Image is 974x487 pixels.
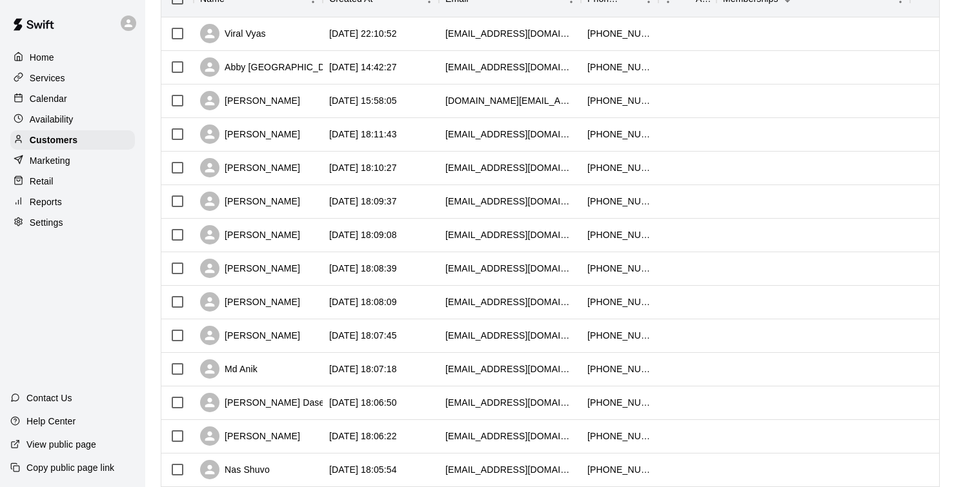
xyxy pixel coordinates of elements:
[26,392,72,404] p: Contact Us
[445,61,574,74] div: abbybatavia@gmail.com
[10,172,135,191] a: Retail
[329,295,397,308] div: 2025-08-08 18:08:09
[329,329,397,342] div: 2025-08-08 18:07:45
[30,195,62,208] p: Reports
[445,363,574,375] div: akabir0101@gmail.com
[200,158,300,177] div: [PERSON_NAME]
[200,24,266,43] div: Viral Vyas
[26,415,76,428] p: Help Center
[329,430,397,442] div: 2025-08-08 18:06:22
[587,228,652,241] div: +17737297378
[30,113,74,126] p: Availability
[587,295,652,308] div: +18137897861
[10,68,135,88] a: Services
[200,359,258,379] div: Md Anik
[587,463,652,476] div: +19846735002
[26,461,114,474] p: Copy public page link
[10,89,135,108] a: Calendar
[30,51,54,64] p: Home
[329,161,397,174] div: 2025-08-08 18:10:27
[30,154,70,167] p: Marketing
[30,134,77,146] p: Customers
[445,27,574,40] div: viralvyas@gmail.com
[329,463,397,476] div: 2025-08-08 18:05:54
[445,262,574,275] div: kishan.u.1990@gmail.com
[587,329,652,342] div: +18133346525
[10,48,135,67] a: Home
[587,61,652,74] div: +16477448888
[587,430,652,442] div: +18135229781
[329,262,397,275] div: 2025-08-08 18:08:39
[445,295,574,308] div: mmindawala@gmail.com
[445,329,574,342] div: hiren59@gmail.com
[329,363,397,375] div: 2025-08-08 18:07:18
[445,94,574,107] div: usman.ghani.bm@gmail.com
[445,463,574,476] div: dreamshuvo1@yahoo.com
[329,94,397,107] div: 2025-08-09 15:58:05
[26,438,96,451] p: View public page
[10,130,135,150] a: Customers
[200,393,429,412] div: [PERSON_NAME] Dasenahalli [PERSON_NAME]
[329,228,397,241] div: 2025-08-08 18:09:08
[30,175,54,188] p: Retail
[200,225,300,244] div: [PERSON_NAME]
[445,195,574,208] div: sudeepteja.2050@gmail.com
[587,128,652,141] div: +18133611404
[445,128,574,141] div: yavagal08@gmail.com
[329,195,397,208] div: 2025-08-08 18:09:37
[329,61,397,74] div: 2025-08-10 14:42:27
[200,426,300,446] div: [PERSON_NAME]
[587,363,652,375] div: +15713951017
[10,151,135,170] a: Marketing
[30,72,65,84] p: Services
[200,57,344,77] div: Abby [GEOGRAPHIC_DATA]
[10,110,135,129] a: Availability
[200,292,300,312] div: [PERSON_NAME]
[200,192,300,211] div: [PERSON_NAME]
[329,396,397,409] div: 2025-08-08 18:06:50
[445,161,574,174] div: shameerza50@gmail.com
[587,161,652,174] div: +16302972546
[445,430,574,442] div: gtpops7@gmail.com
[200,326,300,345] div: [PERSON_NAME]
[587,262,652,275] div: +18135027099
[587,27,652,40] div: +18135459579
[587,94,652,107] div: +14077978039
[10,192,135,212] a: Reports
[200,259,300,278] div: [PERSON_NAME]
[200,91,300,110] div: [PERSON_NAME]
[329,27,397,40] div: 2025-08-10 22:10:52
[445,228,574,241] div: koushiksahaslg@gmail.com
[30,92,67,105] p: Calendar
[587,396,652,409] div: +17746270693
[200,460,270,479] div: Nas Shuvo
[445,396,574,409] div: shamanthdc31@gmail.com
[30,216,63,229] p: Settings
[587,195,652,208] div: +19402979338
[329,128,397,141] div: 2025-08-08 18:11:43
[10,213,135,232] a: Settings
[200,124,300,144] div: [PERSON_NAME]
